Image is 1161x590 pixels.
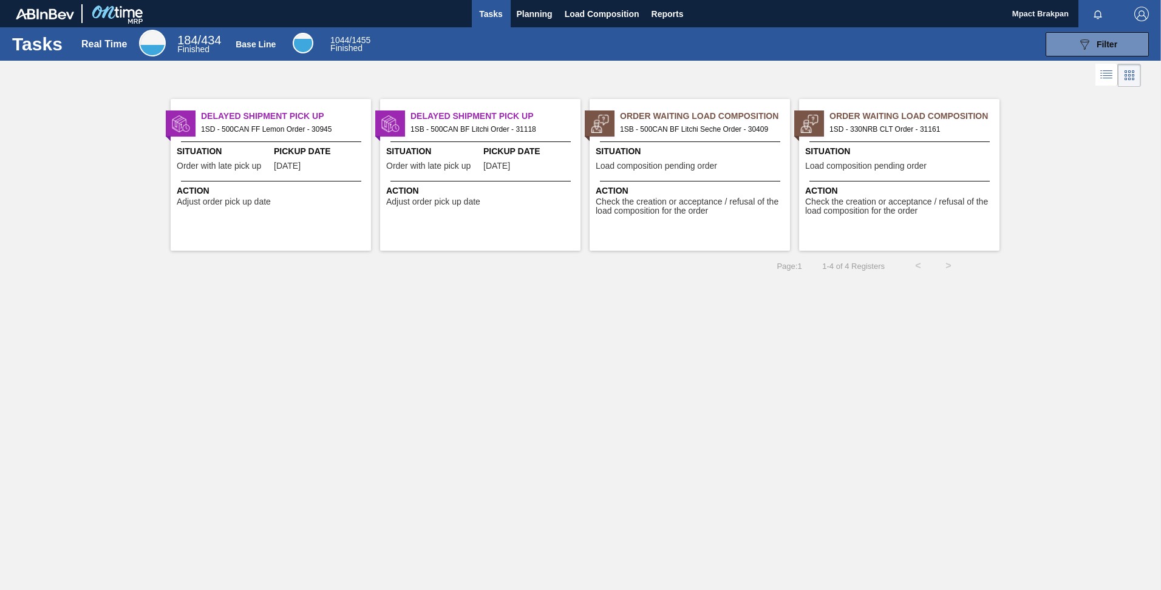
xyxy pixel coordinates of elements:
[1095,64,1118,87] div: List Vision
[1046,32,1149,56] button: Filter
[410,123,571,136] span: 1SB - 500CAN BF Litchi Order - 31118
[274,161,301,171] span: 08/21/2025
[139,30,166,56] div: Real Time
[820,262,885,271] span: 1 - 4 of 4 Registers
[620,110,790,123] span: Order Waiting Load Composition
[381,115,400,133] img: status
[177,161,261,171] span: Order with late pick up
[829,123,990,136] span: 1SD - 330NRB CLT Order - 31161
[330,35,349,45] span: 1044
[1118,64,1141,87] div: Card Vision
[177,33,197,47] span: 184
[177,185,368,197] span: Action
[386,145,480,158] span: Situation
[386,161,471,171] span: Order with late pick up
[478,7,505,21] span: Tasks
[596,185,787,197] span: Action
[596,197,787,216] span: Check the creation or acceptance / refusal of the load composition for the order
[177,145,271,158] span: Situation
[903,251,933,281] button: <
[16,8,74,19] img: TNhmsLtSVTkK8tSr43FrP2fwEKptu5GPRR3wAAAABJRU5ErkJggg==
[591,115,609,133] img: status
[386,197,480,206] span: Adjust order pick up date
[236,39,276,49] div: Base Line
[652,7,684,21] span: Reports
[330,36,370,52] div: Base Line
[177,197,271,206] span: Adjust order pick up date
[330,35,370,45] span: / 1455
[596,161,717,171] span: Load composition pending order
[274,145,368,158] span: Pickup Date
[517,7,553,21] span: Planning
[805,197,996,216] span: Check the creation or acceptance / refusal of the load composition for the order
[201,123,361,136] span: 1SD - 500CAN FF Lemon Order - 30945
[805,161,927,171] span: Load composition pending order
[829,110,999,123] span: Order Waiting Load Composition
[777,262,802,271] span: Page : 1
[596,145,787,158] span: Situation
[805,145,996,158] span: Situation
[177,35,221,53] div: Real Time
[386,185,577,197] span: Action
[483,161,510,171] span: 08/28/2025
[483,145,577,158] span: Pickup Date
[800,115,819,133] img: status
[81,39,127,50] div: Real Time
[933,251,964,281] button: >
[1097,39,1117,49] span: Filter
[177,33,221,47] span: / 434
[172,115,190,133] img: status
[201,110,371,123] span: Delayed Shipment Pick Up
[410,110,580,123] span: Delayed Shipment Pick Up
[293,33,313,53] div: Base Line
[12,37,66,51] h1: Tasks
[1078,5,1117,22] button: Notifications
[805,185,996,197] span: Action
[330,43,363,53] span: Finished
[620,123,780,136] span: 1SB - 500CAN BF Litchi Seche Order - 30409
[1134,7,1149,21] img: Logout
[565,7,639,21] span: Load Composition
[177,44,209,54] span: Finished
